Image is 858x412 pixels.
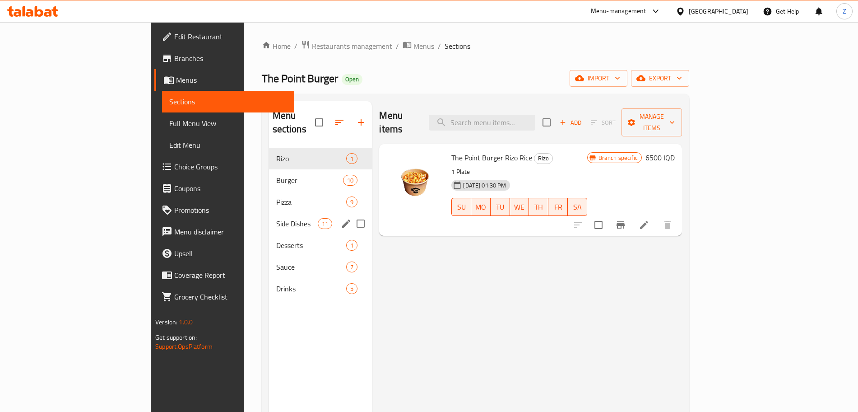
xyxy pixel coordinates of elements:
span: Burger [276,175,343,186]
li: / [294,41,297,51]
span: Coverage Report [174,270,287,281]
a: Menus [403,40,434,52]
span: Side Dishes [276,218,318,229]
span: Full Menu View [169,118,287,129]
span: Menus [176,75,287,85]
button: Branch-specific-item [610,214,631,236]
span: Add item [556,116,585,130]
span: SA [571,201,584,214]
span: The Point Burger Rizo Rice [451,151,532,164]
a: Grocery Checklist [154,286,294,308]
li: / [438,41,441,51]
button: import [570,70,627,87]
button: SA [568,198,587,216]
h2: Menu items [379,109,417,136]
button: FR [548,198,568,216]
span: [DATE] 01:30 PM [459,181,510,190]
span: TU [494,201,506,214]
button: export [631,70,689,87]
a: Restaurants management [301,40,392,52]
div: Sauce7 [269,256,372,278]
span: Sort sections [329,112,350,133]
span: Sauce [276,262,347,272]
div: Drinks [276,283,347,294]
div: items [346,153,357,164]
li: / [396,41,399,51]
a: Choice Groups [154,156,294,178]
div: Side Dishes11edit [269,213,372,234]
span: TH [533,201,545,214]
a: Sections [162,91,294,112]
span: Restaurants management [312,41,392,51]
span: 9 [347,198,357,206]
a: Upsell [154,243,294,264]
button: TU [491,198,510,216]
nav: Menu sections [269,144,372,303]
span: Upsell [174,248,287,259]
button: Add section [350,112,372,133]
span: Select to update [589,215,608,234]
button: WE [510,198,529,216]
span: Open [342,75,362,83]
div: Menu-management [591,6,646,17]
div: items [346,240,357,251]
a: Menus [154,69,294,91]
div: items [346,283,357,294]
span: Z [843,6,846,16]
a: Branches [154,47,294,69]
span: Grocery Checklist [174,291,287,302]
span: SU [455,201,468,214]
nav: breadcrumb [262,40,689,52]
div: Desserts1 [269,234,372,256]
div: [GEOGRAPHIC_DATA] [689,6,748,16]
div: items [318,218,332,229]
h6: 6500 IQD [645,151,675,164]
p: 1 Plate [451,166,587,178]
span: Select section first [585,116,621,130]
span: MO [475,201,487,214]
button: Add [556,116,585,130]
span: 10 [343,176,357,185]
span: Branches [174,53,287,64]
div: Pizza [276,197,347,207]
a: Coverage Report [154,264,294,286]
img: The Point Burger Rizo Rice [386,151,444,209]
button: Manage items [621,108,682,136]
span: WE [514,201,526,214]
div: items [346,197,357,207]
span: Desserts [276,240,347,251]
button: TH [529,198,548,216]
a: Edit Restaurant [154,26,294,47]
button: edit [339,217,353,230]
span: Edit Restaurant [174,31,287,42]
div: Burger10 [269,169,372,191]
span: import [577,73,620,84]
a: Edit menu item [639,220,649,230]
button: MO [471,198,491,216]
span: 7 [347,263,357,272]
a: Support.OpsPlatform [155,341,213,352]
span: Coupons [174,183,287,194]
span: Rizo [276,153,347,164]
button: SU [451,198,471,216]
span: Get support on: [155,332,197,343]
div: Rizo1 [269,148,372,169]
span: Version: [155,316,177,328]
input: search [429,115,535,131]
span: Menus [413,41,434,51]
div: items [346,262,357,272]
span: Sections [169,96,287,107]
div: Drinks5 [269,278,372,300]
a: Menu disclaimer [154,221,294,243]
span: Select section [537,113,556,132]
div: Rizo [534,153,553,164]
span: 11 [318,220,332,228]
span: FR [552,201,564,214]
span: Sections [445,41,470,51]
span: 5 [347,285,357,293]
span: Rizo [534,153,552,164]
a: Coupons [154,178,294,199]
